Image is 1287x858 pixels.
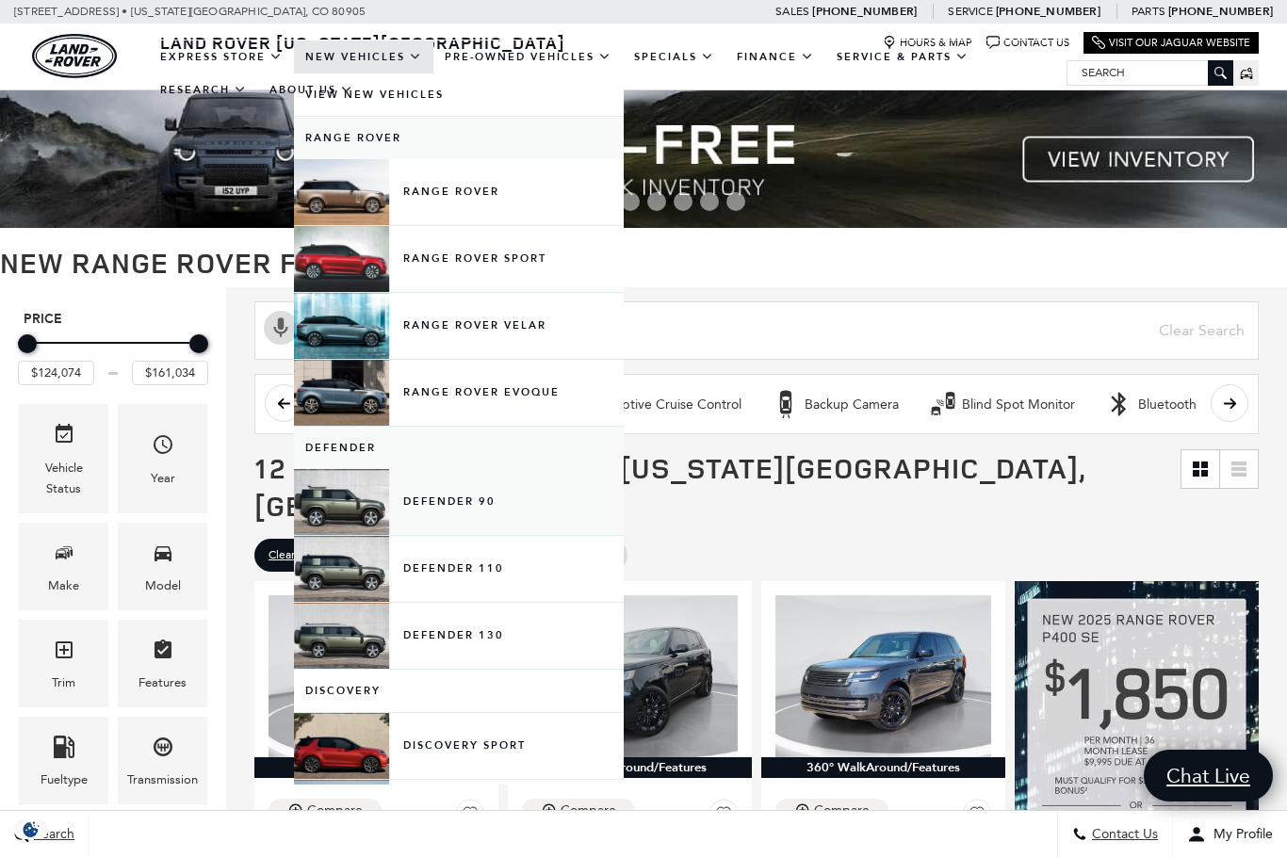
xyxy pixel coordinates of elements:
a: [PHONE_NUMBER] [1168,4,1273,19]
span: Parts [1132,5,1165,18]
div: 360° WalkAround/Features [508,757,752,778]
a: About Us [258,73,365,106]
a: Discovery [294,670,624,712]
img: 2025 LAND ROVER Range Rover SE [522,595,738,757]
a: Defender 130 [294,603,624,669]
a: Range Rover [294,159,624,225]
a: EXPRESS STORE [149,40,294,73]
span: Make [53,537,75,575]
span: Chat Live [1157,763,1260,788]
span: Go to slide 8 [726,192,745,211]
input: Minimum [18,361,94,385]
img: 2025 LAND ROVER Range Rover SE [775,595,991,757]
div: Make [48,575,79,596]
div: TrimTrim [19,620,108,707]
span: Clear All [269,543,311,567]
a: [PHONE_NUMBER] [996,4,1100,19]
a: New Vehicles [294,40,433,73]
div: Features [138,672,187,693]
a: Range Rover Velar [294,293,624,359]
span: Sales [775,5,809,18]
div: Fueltype [41,769,88,790]
a: Service & Parts [825,40,980,73]
a: Visit Our Jaguar Website [1092,36,1250,50]
button: scroll right [1211,384,1248,422]
a: Discovery Sport [294,713,624,779]
div: Backup Camera [772,390,800,418]
div: VehicleVehicle Status [19,404,108,512]
a: Defender [294,427,624,469]
div: ModelModel [118,523,207,610]
a: View New Vehicles [294,73,624,116]
div: Minimum Price [18,334,37,353]
button: Save Vehicle [963,799,991,834]
a: Range Rover Evoque [294,360,624,426]
span: Contact Us [1087,827,1158,843]
input: Search Inventory [254,301,1259,360]
button: Compare Vehicle [269,799,382,823]
span: Year [152,429,174,467]
span: Model [152,537,174,575]
img: Opt-Out Icon [9,819,53,839]
div: YearYear [118,404,207,512]
button: Open user profile menu [1173,811,1287,858]
div: Model [145,575,181,596]
span: My Profile [1206,827,1273,843]
div: FueltypeFueltype [19,717,108,804]
a: Specials [623,40,725,73]
button: Compare Vehicle [522,799,635,823]
a: Hours & Map [883,36,972,50]
div: Adaptive Cruise Control [597,397,741,413]
span: Go to slide 5 [647,192,666,211]
a: Pre-Owned Vehicles [433,40,623,73]
button: Blind Spot MonitorBlind Spot Monitor [919,384,1085,424]
a: Land Rover [US_STATE][GEOGRAPHIC_DATA] [149,31,577,54]
span: Service [948,5,992,18]
a: Defender 90 [294,469,624,535]
a: land-rover [32,34,117,78]
input: Maximum [132,361,208,385]
a: Range Rover Sport [294,226,624,292]
div: FeaturesFeatures [118,620,207,707]
div: Bluetooth [1105,390,1133,418]
div: Price [18,328,208,385]
a: Finance [725,40,825,73]
span: Trim [53,634,75,672]
span: Go to slide 7 [700,192,719,211]
div: Transmission [127,769,198,790]
a: Defender 110 [294,536,624,602]
input: Search [1067,61,1232,84]
div: MakeMake [19,523,108,610]
span: 12 Vehicles for Sale in [US_STATE][GEOGRAPHIC_DATA], [GEOGRAPHIC_DATA] [254,448,1085,525]
button: Compare Vehicle [775,799,888,823]
div: Year [151,468,175,489]
h5: Price [24,311,203,328]
div: Compare [814,802,870,819]
section: Click to Open Cookie Consent Modal [9,819,53,839]
a: [STREET_ADDRESS] • [US_STATE][GEOGRAPHIC_DATA], CO 80905 [14,5,366,18]
nav: Main Navigation [149,40,1067,106]
button: Save Vehicle [456,799,484,834]
div: TransmissionTransmission [118,717,207,804]
span: Go to slide 4 [621,192,640,211]
span: Land Rover [US_STATE][GEOGRAPHIC_DATA] [160,31,565,54]
button: scroll left [265,384,302,422]
div: Maximum Price [189,334,208,353]
a: Research [149,73,258,106]
button: Backup CameraBackup Camera [761,384,909,424]
span: Transmission [152,731,174,769]
div: 360° WalkAround/Features [761,757,1005,778]
div: Blind Spot Monitor [962,397,1075,413]
img: Land Rover [32,34,117,78]
a: Contact Us [986,36,1069,50]
span: Features [152,634,174,672]
svg: Click to toggle on voice search [264,311,298,345]
a: Range Rover [294,117,624,159]
span: Vehicle [53,418,75,457]
a: Chat Live [1144,750,1273,801]
div: Trim [52,672,75,693]
img: 2025 LAND ROVER Range Rover SE [269,595,484,757]
div: Compare [561,802,616,819]
div: Backup Camera [805,397,899,413]
div: 360° WalkAround/Features [254,757,498,778]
